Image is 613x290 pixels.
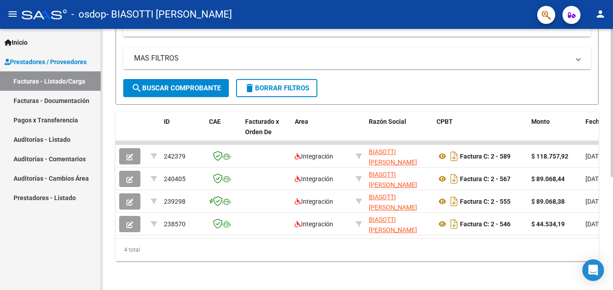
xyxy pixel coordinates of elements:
[585,153,604,160] span: [DATE]
[164,153,186,160] span: 242379
[134,53,569,63] mat-panel-title: MAS FILTROS
[585,198,604,205] span: [DATE]
[164,198,186,205] span: 239298
[369,192,429,211] div: 27216037680
[205,112,241,152] datatable-header-cell: CAE
[295,118,308,125] span: Area
[460,153,511,160] strong: Factura C: 2 - 589
[369,118,406,125] span: Razón Social
[369,216,417,234] span: BIASOTTI [PERSON_NAME]
[131,83,142,94] mat-icon: search
[71,5,106,24] span: - osdop
[295,198,333,205] span: Integración
[5,37,28,47] span: Inicio
[160,112,205,152] datatable-header-cell: ID
[209,118,221,125] span: CAE
[369,193,417,211] span: BIASOTTI [PERSON_NAME]
[123,47,591,69] mat-expansion-panel-header: MAS FILTROS
[448,194,460,209] i: Descargar documento
[448,149,460,164] i: Descargar documento
[531,220,565,228] strong: $ 44.534,19
[528,112,582,152] datatable-header-cell: Monto
[123,79,229,97] button: Buscar Comprobante
[369,171,417,188] span: BIASOTTI [PERSON_NAME]
[595,9,606,19] mat-icon: person
[448,217,460,231] i: Descargar documento
[531,118,550,125] span: Monto
[460,175,511,182] strong: Factura C: 2 - 567
[295,175,333,182] span: Integración
[369,215,429,234] div: 27216037680
[7,9,18,19] mat-icon: menu
[460,198,511,205] strong: Factura C: 2 - 555
[460,220,511,228] strong: Factura C: 2 - 546
[531,175,565,182] strong: $ 89.068,44
[241,112,291,152] datatable-header-cell: Facturado x Orden De
[236,79,317,97] button: Borrar Filtros
[245,118,279,136] span: Facturado x Orden De
[164,220,186,228] span: 238570
[164,175,186,182] span: 240405
[448,172,460,186] i: Descargar documento
[365,112,433,152] datatable-header-cell: Razón Social
[244,83,255,94] mat-icon: delete
[291,112,352,152] datatable-header-cell: Area
[295,220,333,228] span: Integración
[531,153,568,160] strong: $ 118.757,92
[164,118,170,125] span: ID
[106,5,232,24] span: - BIASOTTI [PERSON_NAME]
[585,220,604,228] span: [DATE]
[585,175,604,182] span: [DATE]
[369,148,417,166] span: BIASOTTI [PERSON_NAME]
[244,84,309,92] span: Borrar Filtros
[5,57,87,67] span: Prestadores / Proveedores
[531,198,565,205] strong: $ 89.068,38
[131,84,221,92] span: Buscar Comprobante
[433,112,528,152] datatable-header-cell: CPBT
[369,147,429,166] div: 27216037680
[369,169,429,188] div: 27216037680
[437,118,453,125] span: CPBT
[295,153,333,160] span: Integración
[582,259,604,281] div: Open Intercom Messenger
[116,239,599,261] div: 4 total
